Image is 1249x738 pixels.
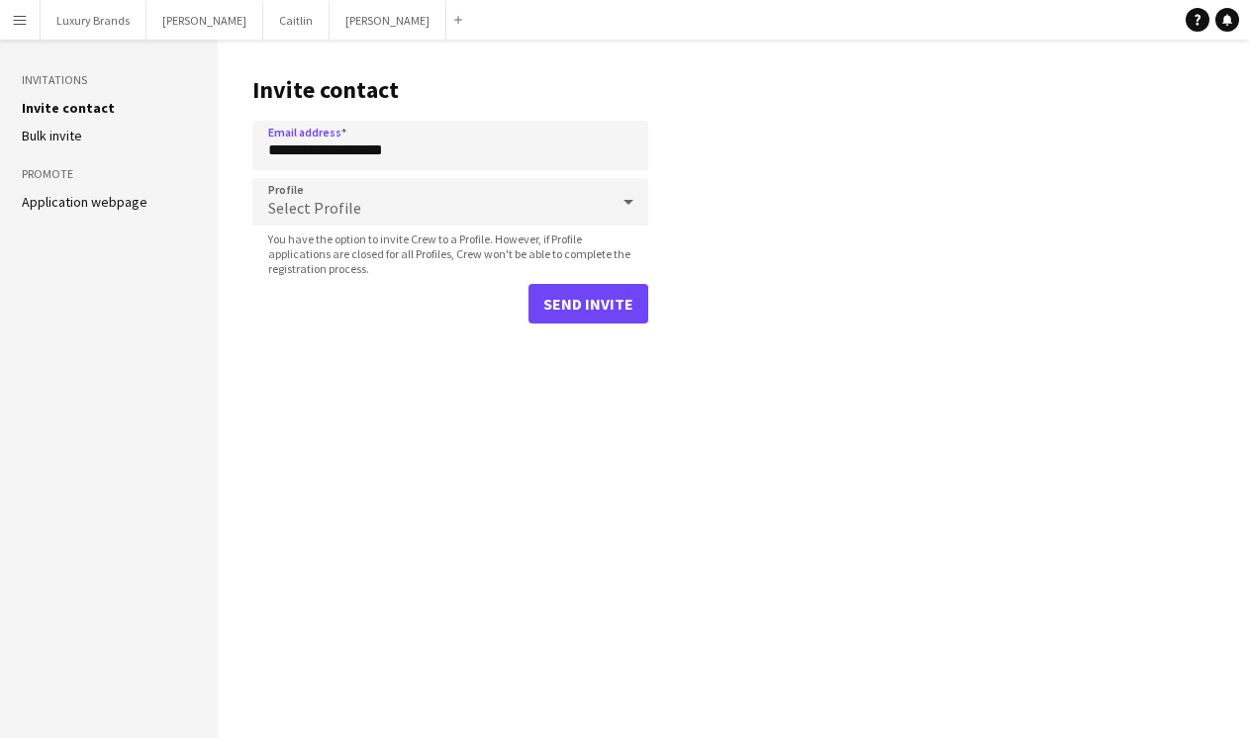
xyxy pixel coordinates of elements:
[41,1,146,40] button: Luxury Brands
[528,284,648,323] button: Send invite
[252,75,648,105] h1: Invite contact
[268,198,361,218] span: Select Profile
[22,165,196,183] h3: Promote
[22,127,82,144] a: Bulk invite
[330,1,446,40] button: [PERSON_NAME]
[22,99,115,117] a: Invite contact
[22,71,196,89] h3: Invitations
[252,231,648,276] span: You have the option to invite Crew to a Profile. However, if Profile applications are closed for ...
[22,193,147,211] a: Application webpage
[263,1,330,40] button: Caitlin
[146,1,263,40] button: [PERSON_NAME]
